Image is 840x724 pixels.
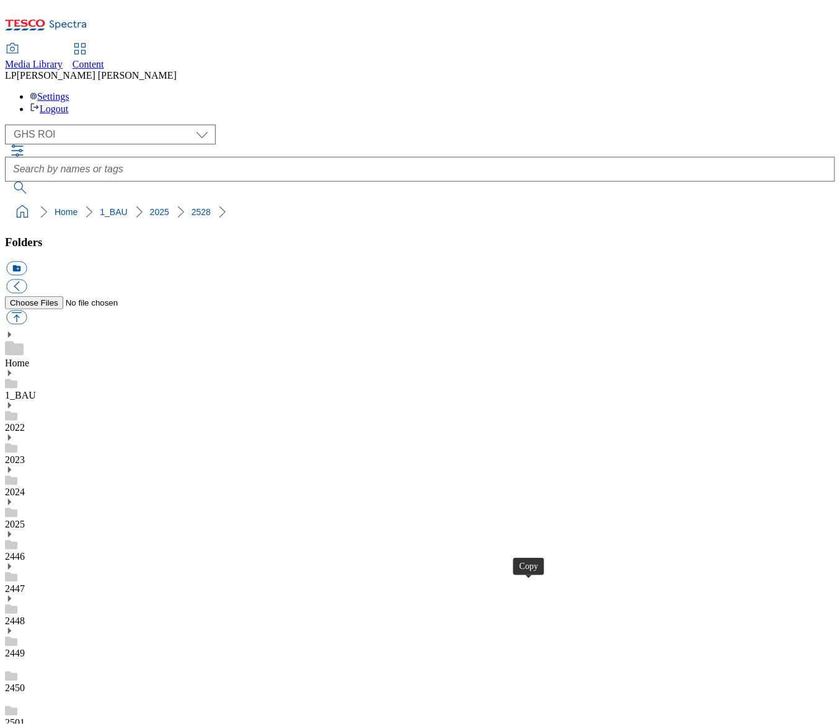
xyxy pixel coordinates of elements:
a: 2450 [5,682,25,693]
a: 2447 [5,583,25,594]
nav: breadcrumb [5,200,835,224]
h3: Folders [5,236,835,249]
a: 2024 [5,487,25,497]
a: home [12,202,32,222]
a: 2025 [150,207,169,217]
span: Content [73,59,104,69]
a: Home [55,207,77,217]
a: Logout [30,104,68,114]
a: Settings [30,91,69,102]
span: [PERSON_NAME] [PERSON_NAME] [17,70,177,81]
a: 1_BAU [100,207,127,217]
span: LP [5,70,17,81]
span: Media Library [5,59,63,69]
a: Content [73,44,104,70]
a: Home [5,358,29,368]
a: 2025 [5,519,25,529]
a: Media Library [5,44,63,70]
a: 1_BAU [5,390,36,400]
a: 2446 [5,551,25,562]
a: 2449 [5,648,25,658]
a: 2022 [5,422,25,433]
a: 2528 [192,207,211,217]
input: Search by names or tags [5,157,835,182]
a: 2448 [5,616,25,626]
a: 2023 [5,454,25,465]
